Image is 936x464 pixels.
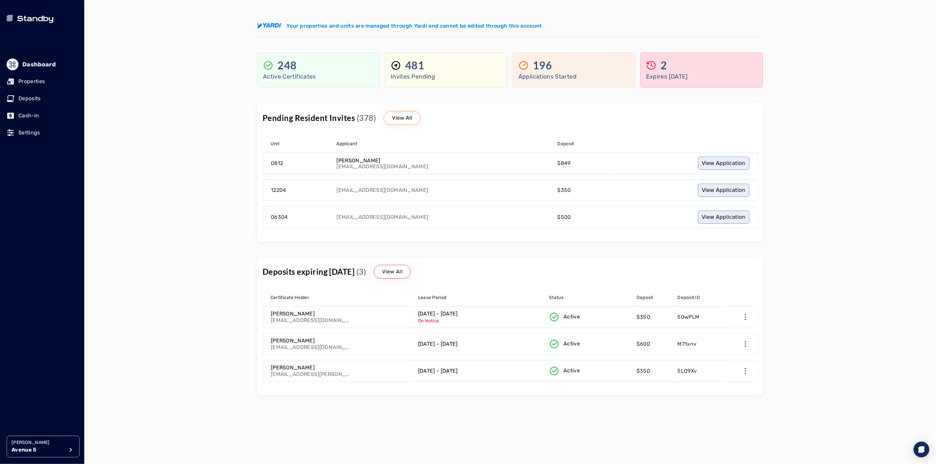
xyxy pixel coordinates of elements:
[271,317,350,324] p: [EMAIL_ADDRESS][DOMAIN_NAME]
[674,360,724,382] a: 5LQ9Xv
[637,367,650,375] p: $350
[277,59,297,72] p: 248
[356,267,366,276] span: (3)
[357,113,376,123] span: (378)
[7,108,78,123] a: Cash-in
[414,334,545,355] a: [DATE] - [DATE]
[418,367,458,375] p: [DATE] - [DATE]
[7,436,80,457] button: [PERSON_NAME]Avenue 5
[382,268,403,276] p: View All
[337,141,357,147] span: Applicant
[545,307,633,328] a: Active
[418,318,458,324] p: On Notice
[558,186,571,194] p: $350
[545,334,633,355] a: Active
[271,311,350,317] p: [PERSON_NAME]
[392,114,412,122] p: View All
[661,59,667,72] p: 2
[418,340,458,348] p: [DATE] - [DATE]
[558,213,571,221] p: $500
[7,57,78,72] a: Dashboard
[678,294,700,301] span: Deposit ID
[18,78,45,85] p: Properties
[7,74,78,89] a: Properties
[414,360,545,382] a: [DATE] - [DATE]
[391,72,502,81] p: Invites Pending
[22,60,56,69] p: Dashboard
[271,141,279,147] span: Unit
[698,157,749,170] a: View Application
[271,344,350,351] p: [EMAIL_ADDRESS][DOMAIN_NAME]
[263,113,376,123] p: Pending Resident Invites
[545,360,633,382] a: Active
[271,364,350,371] p: [PERSON_NAME]
[337,157,380,164] p: [PERSON_NAME]
[637,313,650,321] p: $350
[271,213,288,221] p: 06304
[7,126,78,140] a: Settings
[558,141,574,147] span: Deposit
[563,313,580,321] p: Active
[678,313,700,321] p: 50wPLM
[914,442,929,457] div: Open Intercom Messenger
[637,294,653,301] span: Deposit
[637,340,650,348] p: $600
[533,59,552,72] p: 196
[418,310,458,318] p: [DATE] - [DATE]
[633,360,673,382] a: $350
[549,294,563,301] span: Status
[271,337,350,344] p: [PERSON_NAME]
[263,72,374,81] p: Active Certificates
[414,307,545,328] a: [DATE] - [DATE]On Notice
[271,371,350,378] p: [EMAIL_ADDRESS][PERSON_NAME][DOMAIN_NAME]
[12,439,64,446] p: [PERSON_NAME]
[257,23,281,29] img: yardi
[384,111,421,125] a: View All
[18,95,41,103] p: Deposits
[405,59,425,72] p: 481
[263,267,366,277] p: Deposits expiring [DATE]
[646,72,757,81] p: Expires [DATE]
[563,367,580,375] p: Active
[678,340,697,348] p: M71xnv
[563,340,580,348] p: Active
[698,211,749,224] a: View Application
[271,186,286,194] p: 12204
[674,334,724,355] a: M71xnv
[374,265,411,279] a: View All
[12,446,64,454] p: Avenue 5
[698,184,749,197] a: View Application
[337,164,429,169] p: [EMAIL_ADDRESS][DOMAIN_NAME]
[271,294,309,301] span: Certificate Holder
[518,72,630,81] p: Applications Started
[18,112,39,120] p: Cash-in
[286,22,542,30] p: Your properties and units are managed through Yardi and cannot be edited through this account
[633,334,673,355] a: $600
[337,188,429,193] p: [EMAIL_ADDRESS][DOMAIN_NAME]
[7,91,78,106] a: Deposits
[674,307,724,328] a: 50wPLM
[263,334,414,355] a: [PERSON_NAME][EMAIL_ADDRESS][DOMAIN_NAME]
[271,159,283,167] p: 0812
[633,307,673,328] a: $350
[18,129,40,137] p: Settings
[263,360,414,382] a: [PERSON_NAME][EMAIL_ADDRESS][PERSON_NAME][DOMAIN_NAME]
[418,294,446,301] span: Lease Period
[263,307,414,328] a: [PERSON_NAME][EMAIL_ADDRESS][DOMAIN_NAME]
[558,159,571,167] p: $849
[337,215,429,220] p: [EMAIL_ADDRESS][DOMAIN_NAME]
[678,367,697,375] p: 5LQ9Xv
